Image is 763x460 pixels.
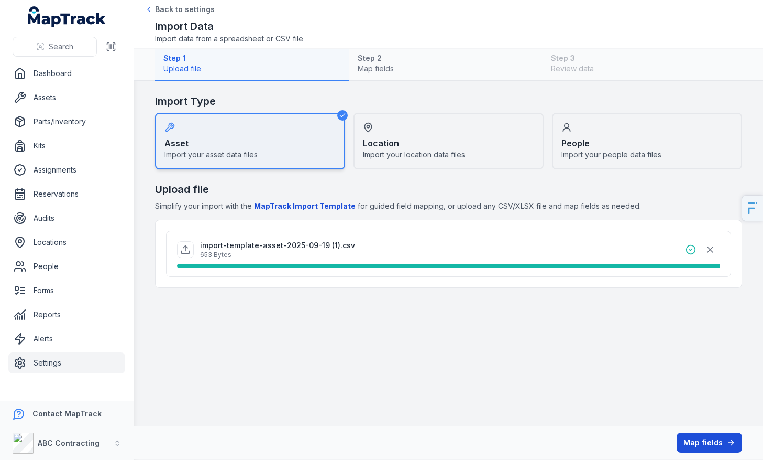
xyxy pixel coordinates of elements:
h2: Import Data [155,19,303,34]
strong: People [561,137,590,149]
a: Back to settings [145,4,215,15]
a: Assignments [8,159,125,180]
span: Back to settings [155,4,215,15]
span: Simplify your import with the for guided field mapping, or upload any CSV/XLSX file and map field... [155,201,742,211]
a: MapTrack [28,6,106,27]
button: Map fields [677,433,742,453]
strong: Step 2 [358,53,534,63]
button: Search [13,37,97,57]
a: Reservations [8,184,125,205]
p: 653 Bytes [200,251,355,259]
span: Import data from a spreadsheet or CSV file [155,34,303,44]
button: Step 1Upload file [155,49,349,81]
a: Assets [8,87,125,108]
h2: Import Type [155,94,742,109]
a: Locations [8,232,125,253]
a: Kits [8,135,125,156]
span: Import your people data files [561,149,661,160]
b: MapTrack Import Template [254,201,356,210]
a: Forms [8,280,125,301]
strong: Asset [164,137,189,149]
span: Search [49,41,73,52]
strong: Contact MapTrack [32,409,102,418]
a: Reports [8,304,125,325]
a: People [8,256,125,277]
span: Map fields [358,63,534,74]
a: Parts/Inventory [8,111,125,132]
span: Import your asset data files [164,149,258,160]
a: Settings [8,352,125,373]
h2: Upload file [155,182,742,197]
strong: Location [363,137,399,149]
span: Import your location data files [363,149,465,160]
a: Dashboard [8,63,125,84]
strong: ABC Contracting [38,438,99,447]
p: import-template-asset-2025-09-19 (1).csv [200,240,355,251]
strong: Step 1 [163,53,341,63]
a: Audits [8,208,125,229]
span: Upload file [163,63,341,74]
button: Step 2Map fields [349,49,542,81]
a: Alerts [8,328,125,349]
